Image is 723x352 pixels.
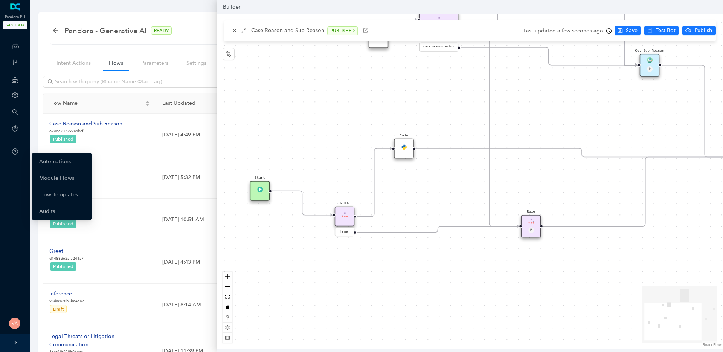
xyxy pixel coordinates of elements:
[49,120,122,128] div: Case Reason and Sub Reason
[12,92,18,98] span: setting
[151,26,172,35] span: READY
[223,292,232,302] button: fit view
[156,93,341,114] th: Last Updated
[647,66,653,72] div: P
[49,99,144,107] span: Flow Name
[401,144,407,150] img: Code
[626,26,638,35] span: Save
[162,99,328,107] span: Last Updated
[180,56,212,70] a: Settings
[156,199,341,241] td: [DATE] 10:51 AM
[50,56,97,70] a: Intent Actions
[156,114,341,156] td: [DATE] 4:49 PM
[49,128,122,134] p: 624dc207292a4bcf
[640,54,660,77] div: Get Sub ReasonLookupP
[527,209,535,214] pre: Rule
[685,28,691,33] span: cloud-upload
[340,201,349,206] pre: Rule
[9,318,20,329] img: 5c5f7907468957e522fad195b8a1453a
[156,156,341,199] td: [DATE] 5:32 PM
[682,26,716,35] button: cloud-uploadPublish
[272,185,333,221] g: Edge from 383786bc-1cfb-4af9-9243-84fa485c0e22 to reactflownode_d66fd749-0835-4098-9396-7b153a9c3003
[644,26,679,35] button: robotTest Bot
[3,21,27,29] span: SANDBOX
[327,26,358,35] span: PUBLISHED
[49,298,84,304] p: 98daca78b3bd4ea2
[523,25,612,37] div: Last updated a few seconds ago
[53,221,73,227] span: Published
[103,56,129,70] a: Flows
[39,187,78,202] a: Flow Templates
[49,247,84,256] div: Greet
[64,24,146,37] span: Pandora - Generative AI
[223,323,232,333] button: setting
[49,256,84,262] p: d1483d62af5241a7
[39,171,74,186] a: Module Flows
[255,175,265,181] pre: Start
[53,264,73,269] span: Published
[53,136,73,142] span: Published
[225,335,230,340] span: table
[225,325,230,330] span: setting
[223,312,232,323] button: question
[223,302,232,312] button: toggle interactivity
[390,14,417,44] g: Edge from 1b4f4e98-99e5-a4d8-dd48-89b0e2d2f3d5 to 99a85900-56e4-6189-8886-7cf25d592f78
[460,32,519,232] g: Edge from 99a85900-56e4-6189-8886-7cf25d592f78 to reactflownode_e9edf927-f775-401f-bd1c-18acc3d3bd20
[39,154,71,169] a: Automations
[257,187,263,192] img: Trigger
[55,78,221,86] input: Search with query (@name:Name @tag:Tag)
[12,59,18,65] span: branches
[647,57,653,63] img: Lookup
[335,207,355,237] div: RuleRulelegal
[226,51,232,57] span: node-index
[156,284,341,326] td: [DATE] 8:14 AM
[357,143,392,222] g: Edge from reactflownode_d66fd749-0835-4098-9396-7b153a9c3003 to reactflownode_19ddf2b7-6704-4d6a-...
[342,212,348,217] img: Rule
[400,133,408,138] pre: Code
[232,28,237,33] span: close
[53,306,64,312] span: Draft
[250,181,270,201] div: StartTrigger
[12,109,18,115] span: search
[703,342,722,347] a: React Flow attribution
[52,28,58,34] span: arrow-left
[43,93,156,114] th: Flow Name
[521,215,541,237] div: RuleRuleP
[225,315,230,320] span: question
[49,332,150,349] div: Legal Threats or Litigation Communication
[223,272,232,282] button: zoom in
[52,28,58,34] div: back
[135,56,174,70] a: Parameters
[251,26,324,35] p: Case Reason and Sub Reason
[223,282,232,292] button: zoom out
[528,227,534,233] div: P
[49,290,84,298] div: Inference
[12,148,18,155] span: question-circle
[656,26,676,35] span: Test Bot
[528,218,534,224] img: Rule
[423,44,455,50] span: case_reason exists
[618,28,623,33] span: save
[436,17,442,23] img: Rule
[635,48,664,54] pre: Get Sub Reason
[694,26,713,35] span: Publish
[615,26,641,35] button: saveSave
[156,241,341,284] td: [DATE] 4:43 PM
[241,28,246,33] span: arrows-alt
[47,79,53,85] span: search
[223,333,232,343] button: table
[12,125,18,132] span: pie-chart
[647,28,653,33] span: robot
[460,42,638,71] g: Edge from 99a85900-56e4-6189-8886-7cf25d592f78 to 86a17e8a-531c-76e1-1bcf-57ed25e11da2
[357,220,519,238] g: Edge from reactflownode_d66fd749-0835-4098-9396-7b153a9c3003 to reactflownode_e9edf927-f775-401f-...
[39,204,55,219] a: Audits
[606,28,612,34] span: clock-circle
[394,139,414,159] div: CodeCode
[340,229,349,235] span: legal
